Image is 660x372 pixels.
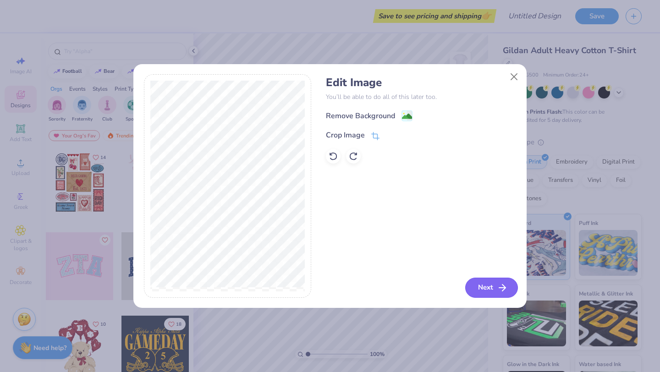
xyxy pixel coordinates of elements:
div: Remove Background [326,110,395,121]
div: Crop Image [326,130,365,141]
button: Close [506,68,523,85]
p: You’ll be able to do all of this later too. [326,92,516,102]
button: Next [465,278,518,298]
h4: Edit Image [326,76,516,89]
